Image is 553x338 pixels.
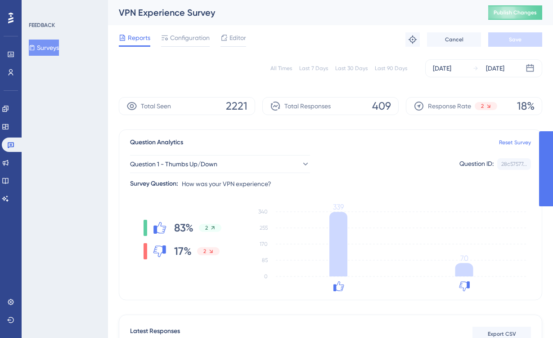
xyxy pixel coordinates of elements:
div: Last 30 Days [335,65,368,72]
span: Response Rate [428,101,471,111]
tspan: 70 [460,254,468,262]
div: [DATE] [433,63,451,74]
span: 2 [203,248,206,255]
button: Surveys [29,40,59,56]
div: Last 7 Days [299,65,328,72]
span: Question 1 - Thumbs Up/Down [130,159,217,169]
tspan: 255 [260,225,268,231]
span: 2221 [226,99,247,113]
div: Last 90 Days [375,65,407,72]
div: FEEDBACK [29,22,55,29]
span: Publish Changes [494,9,537,16]
span: Question Analytics [130,137,183,148]
tspan: 339 [333,203,344,211]
tspan: 0 [264,273,268,280]
tspan: 340 [258,209,268,215]
button: Publish Changes [488,5,542,20]
span: 17% [174,244,192,258]
button: Cancel [427,32,481,47]
span: Total Seen [141,101,171,111]
span: Reports [128,32,150,43]
iframe: UserGuiding AI Assistant Launcher [515,302,542,329]
button: Question 1 - Thumbs Up/Down [130,155,310,173]
span: How was your VPN experience? [182,178,271,189]
div: VPN Experience Survey [119,6,466,19]
span: 409 [372,99,391,113]
span: Cancel [445,36,463,43]
tspan: 85 [262,257,268,263]
span: 2 [481,102,484,110]
div: Survey Question: [130,178,178,189]
tspan: 170 [260,241,268,247]
div: [DATE] [486,63,504,74]
span: 18% [517,99,535,113]
div: Question ID: [459,158,494,170]
div: 28c57577... [501,160,527,168]
button: Save [488,32,542,47]
a: Reset Survey [499,139,531,146]
span: 2 [205,224,208,231]
span: Total Responses [284,101,331,111]
span: Editor [229,32,246,43]
span: 83% [174,221,193,235]
span: Save [509,36,522,43]
span: Configuration [170,32,210,43]
div: All Times [270,65,292,72]
span: Export CSV [488,330,516,338]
